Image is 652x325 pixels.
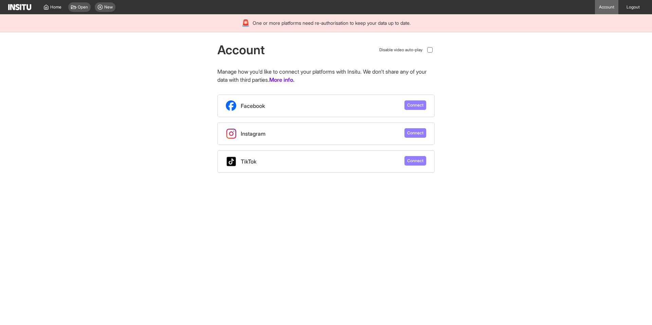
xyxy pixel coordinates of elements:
[50,4,61,10] span: Home
[404,128,426,138] button: Connect
[269,76,294,84] a: More info.
[404,156,426,166] button: Connect
[379,47,422,53] span: Disable video auto-play
[241,157,256,166] span: TikTok
[217,43,265,57] h1: Account
[241,102,265,110] span: Facebook
[241,18,250,28] div: 🚨
[407,130,423,136] span: Connect
[407,102,423,108] span: Connect
[407,158,423,164] span: Connect
[404,100,426,110] button: Connect
[8,4,31,10] img: Logo
[253,20,411,26] span: One or more platforms need re-authorisation to keep your data up to date.
[104,4,113,10] span: New
[78,4,88,10] span: Open
[217,68,435,84] p: Manage how you'd like to connect your platforms with Insitu. We don't share any of your data with...
[241,130,266,138] span: Instagram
